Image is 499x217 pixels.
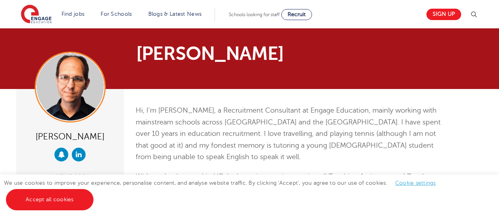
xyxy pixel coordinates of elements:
a: Find jobs [62,11,85,17]
span: We use cookies to improve your experience, personalise content, and analyse website traffic. By c... [4,180,444,202]
div: ACTIVE JOBS [22,174,118,180]
a: Sign up [426,9,461,20]
a: Blogs & Latest News [148,11,202,17]
p: Hi, I’m [PERSON_NAME], a Recruitment Consultant at Engage Education, mainly working with mainstre... [136,105,443,163]
a: Recruit [281,9,312,20]
img: Engage Education [21,5,52,24]
a: Accept all cookies [6,189,93,210]
div: [PERSON_NAME] [22,128,118,144]
a: For Schools [101,11,132,17]
a: Cookie settings [395,180,436,186]
span: Recruit [288,11,306,17]
h1: [PERSON_NAME] [136,44,323,63]
span: Schools looking for staff [229,12,280,17]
